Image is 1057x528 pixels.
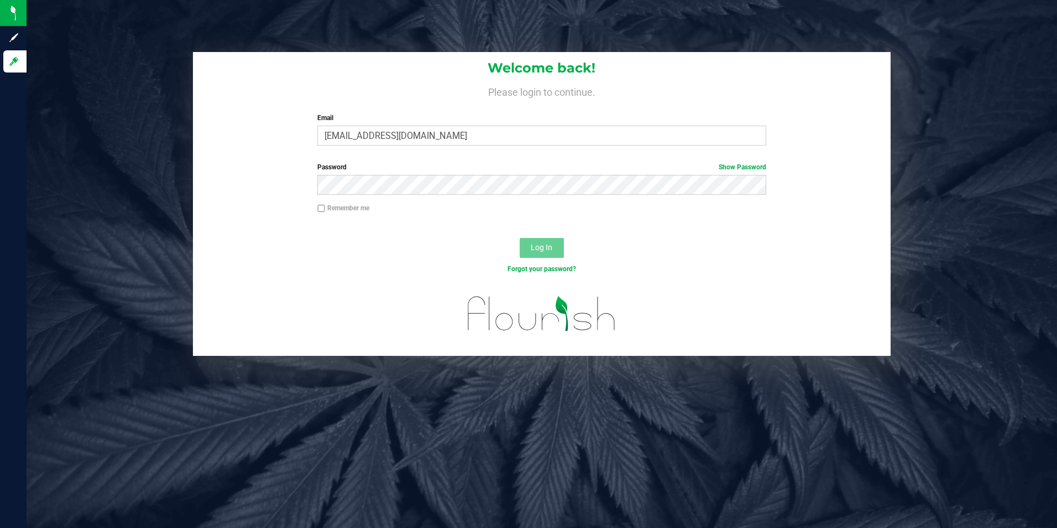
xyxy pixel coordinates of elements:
[719,163,766,171] a: Show Password
[317,163,347,171] span: Password
[531,243,552,252] span: Log In
[193,61,891,75] h1: Welcome back!
[317,113,766,123] label: Email
[507,265,576,273] a: Forgot your password?
[193,84,891,97] h4: Please login to continue.
[317,203,369,213] label: Remember me
[8,32,19,43] inline-svg: Sign up
[520,238,564,258] button: Log In
[8,56,19,67] inline-svg: Log in
[317,205,325,213] input: Remember me
[454,286,629,342] img: flourish_logo.svg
